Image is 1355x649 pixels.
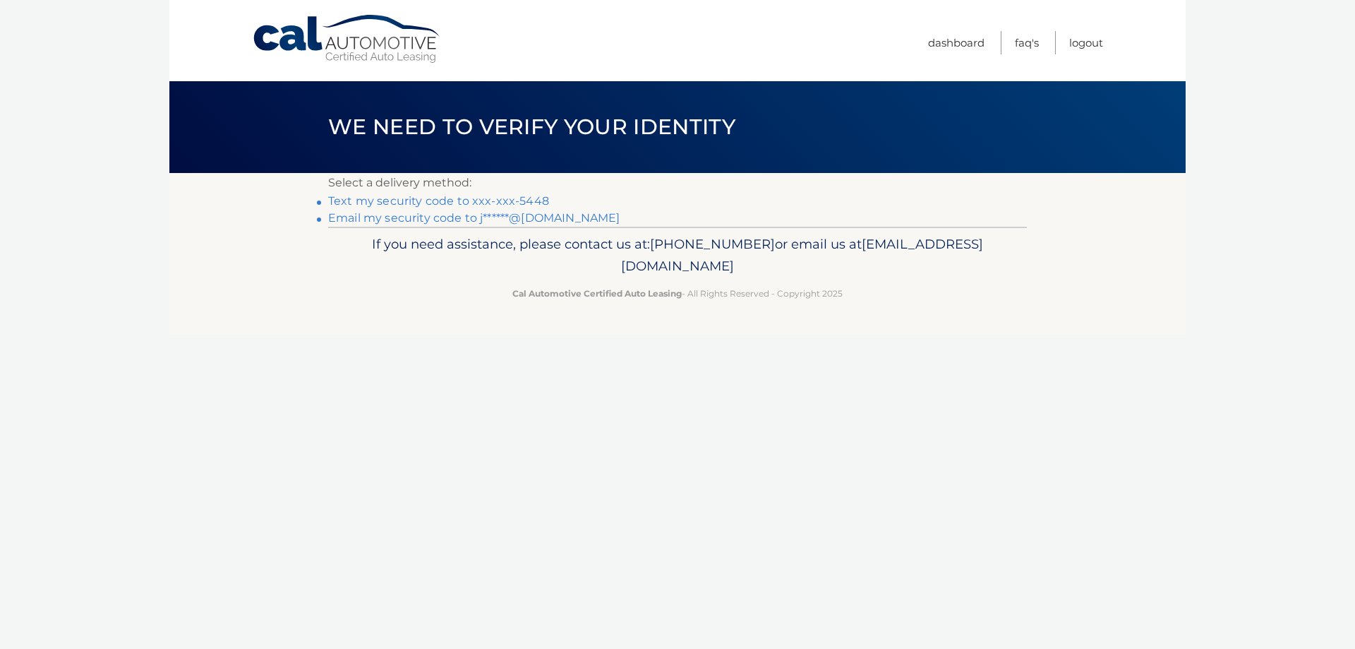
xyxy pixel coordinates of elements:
a: Text my security code to xxx-xxx-5448 [328,194,549,208]
p: If you need assistance, please contact us at: or email us at [337,233,1018,278]
a: Cal Automotive [252,14,442,64]
a: FAQ's [1015,31,1039,54]
a: Email my security code to j******@[DOMAIN_NAME] [328,211,620,225]
a: Dashboard [928,31,984,54]
span: We need to verify your identity [328,114,735,140]
span: [PHONE_NUMBER] [650,236,775,252]
strong: Cal Automotive Certified Auto Leasing [512,288,682,299]
p: - All Rights Reserved - Copyright 2025 [337,286,1018,301]
a: Logout [1069,31,1103,54]
p: Select a delivery method: [328,173,1027,193]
